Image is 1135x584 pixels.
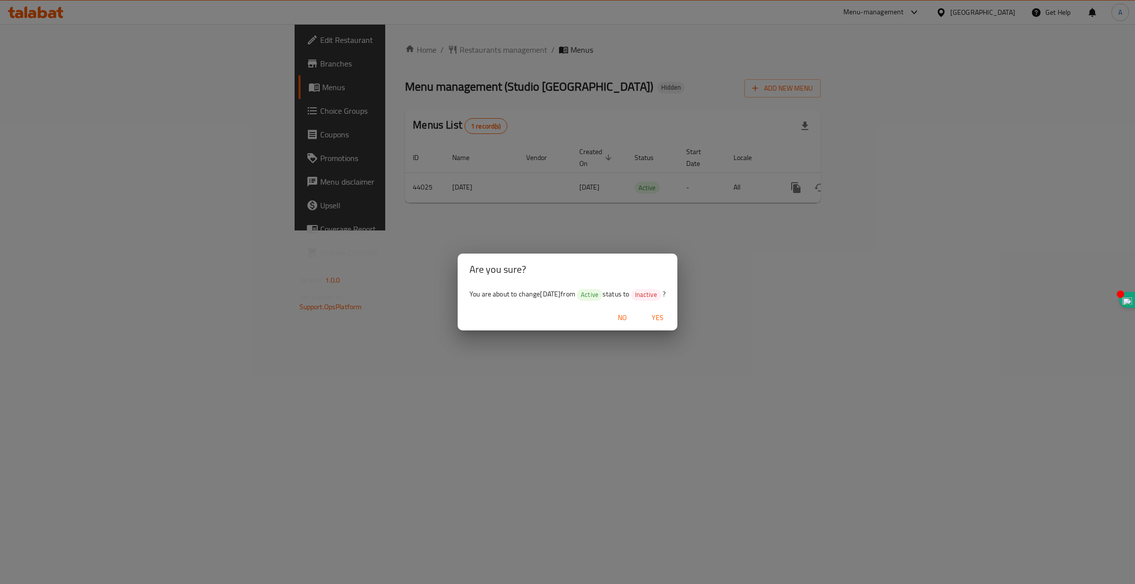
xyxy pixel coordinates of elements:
span: You are about to change [DATE] from status to ? [469,288,666,300]
button: Yes [642,309,673,327]
button: No [606,309,638,327]
div: Active [577,289,602,301]
span: Active [577,290,602,299]
h2: Are you sure? [469,261,666,277]
span: No [610,312,634,324]
span: Inactive [631,290,661,299]
span: Yes [646,312,669,324]
div: Inactive [631,289,661,301]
